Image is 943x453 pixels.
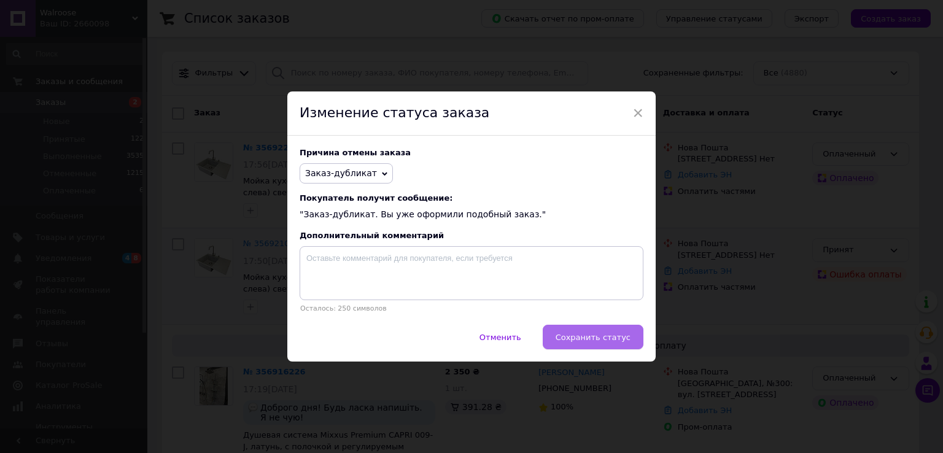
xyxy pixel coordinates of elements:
[300,193,643,221] div: "Заказ-дубликат. Вы уже оформили подобный заказ."
[556,333,631,342] span: Сохранить статус
[300,304,643,312] p: Осталось: 250 символов
[479,333,521,342] span: Отменить
[467,325,534,349] button: Отменить
[300,231,643,240] div: Дополнительный комментарий
[300,193,643,203] span: Покупатель получит сообщение:
[632,103,643,123] span: ×
[543,325,643,349] button: Сохранить статус
[305,168,377,178] span: Заказ-дубликат
[300,148,643,157] div: Причина отмены заказа
[287,91,656,136] div: Изменение статуса заказа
